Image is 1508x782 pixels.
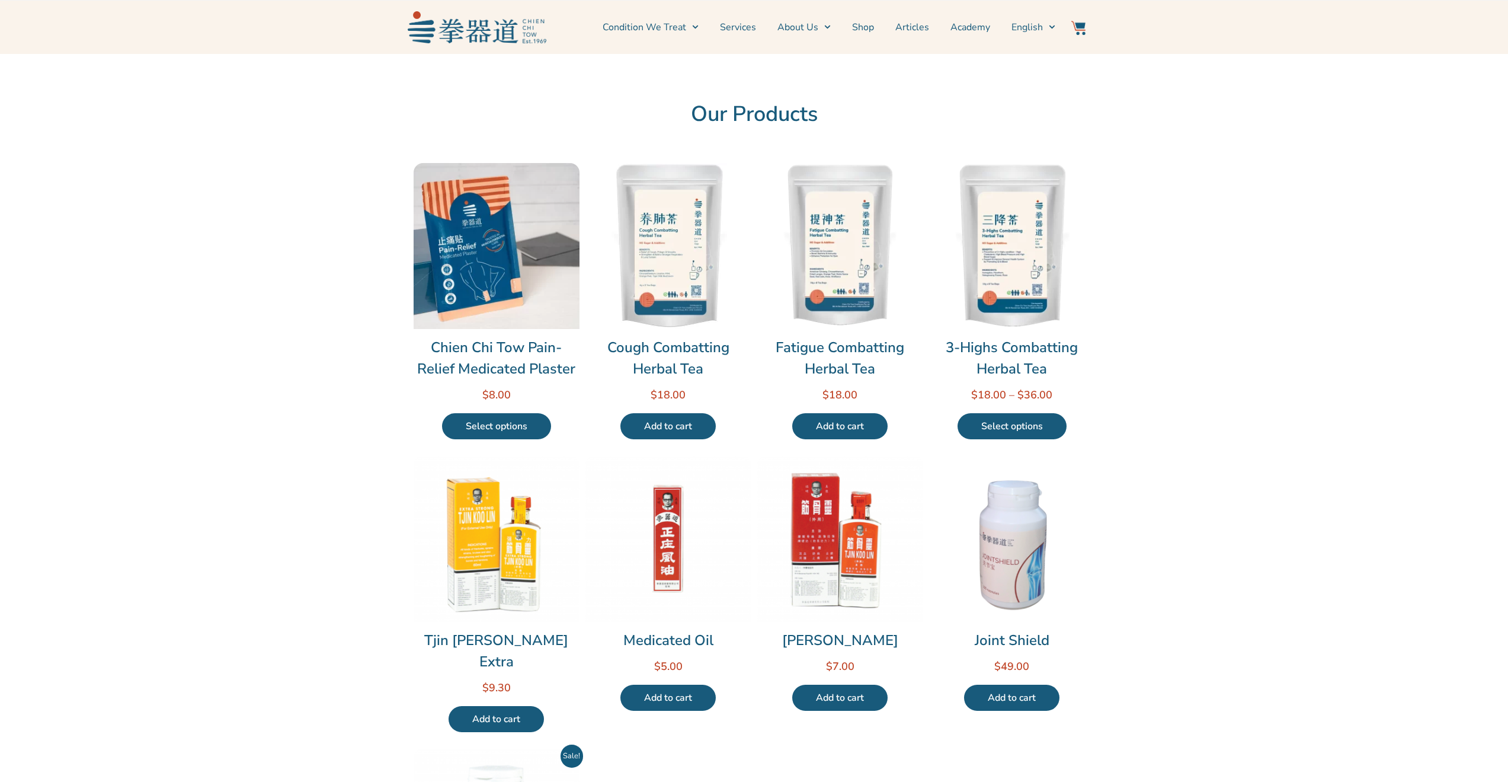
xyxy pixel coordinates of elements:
img: Fatigue Combatting Herbal Tea [757,163,923,329]
a: [PERSON_NAME] [757,630,923,651]
a: Articles [895,12,929,42]
span: $ [482,388,489,402]
bdi: 7.00 [826,659,854,674]
a: Chien Chi Tow Pain-Relief Medicated Plaster [414,337,579,379]
a: Select options for “Chien Chi Tow Pain-Relief Medicated Plaster” [442,413,551,439]
img: Cough Combatting Herbal Tea [585,163,751,329]
img: Medicated Oil [585,456,751,622]
a: Cough Combatting Herbal Tea [585,337,751,379]
span: Sale! [561,745,583,767]
a: Academy [950,12,990,42]
bdi: 8.00 [482,388,511,402]
bdi: 18.00 [971,388,1006,402]
a: Add to cart: “Medicated Oil” [620,685,716,711]
a: Joint Shield [929,630,1095,651]
img: 3-Highs Combatting Herbal Tea [929,163,1095,329]
a: Add to cart: “Fatigue Combatting Herbal Tea” [792,413,888,439]
bdi: 18.00 [822,388,857,402]
img: Joint Shield [929,456,1095,622]
a: Add to cart: “Joint Shield” [964,685,1059,711]
span: $ [651,388,657,402]
span: $ [1017,388,1024,402]
span: $ [482,681,489,695]
a: About Us [777,12,831,42]
bdi: 9.30 [482,681,511,695]
a: Fatigue Combatting Herbal Tea [757,337,923,379]
a: Shop [852,12,874,42]
bdi: 5.00 [654,659,683,674]
h2: Our Products [414,101,1095,127]
span: $ [971,388,978,402]
a: Tjin [PERSON_NAME] Extra [414,630,579,672]
a: Condition We Treat [603,12,699,42]
img: Website Icon-03 [1071,21,1086,35]
a: Add to cart: “Tjin Koo Lin” [792,685,888,711]
img: Tjin Koo Lin Extra [414,456,579,622]
a: Select options for “3-Highs Combatting Herbal Tea” [958,413,1067,439]
a: 3-Highs Combatting Herbal Tea [929,337,1095,379]
span: $ [994,659,1001,674]
a: Services [720,12,756,42]
span: English [1011,20,1043,34]
a: Add to cart: “Tjin Koo Lin Extra” [449,706,544,732]
img: Tjin Koo Lin [757,456,923,622]
bdi: 18.00 [651,388,686,402]
img: Chien Chi Tow Pain-Relief Medicated Plaster [414,163,579,329]
a: English [1011,12,1055,42]
span: – [1009,388,1014,402]
span: $ [826,659,833,674]
span: $ [654,659,661,674]
nav: Menu [552,12,1056,42]
span: $ [822,388,829,402]
a: Add to cart: “Cough Combatting Herbal Tea” [620,413,716,439]
bdi: 36.00 [1017,388,1052,402]
bdi: 49.00 [994,659,1029,674]
a: Medicated Oil [585,630,751,651]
